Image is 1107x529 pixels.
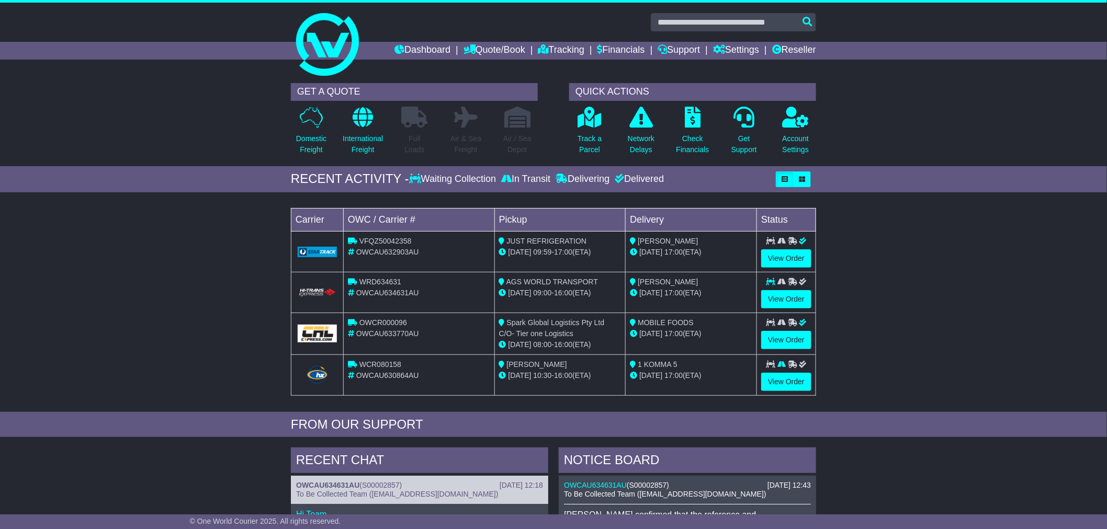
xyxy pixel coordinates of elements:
[499,287,622,298] div: - (ETA)
[509,248,532,256] span: [DATE]
[291,83,538,101] div: GET A QUOTE
[499,370,622,381] div: - (ETA)
[676,106,710,161] a: CheckFinancials
[359,237,412,245] span: VFQZ50042358
[362,481,400,489] span: S00002857
[630,370,752,381] div: (ETA)
[394,42,450,60] a: Dashboard
[298,288,337,298] img: HiTrans.png
[291,171,409,187] div: RECENT ACTIVITY -
[296,133,326,155] p: Domestic Freight
[577,106,602,161] a: Track aParcel
[534,289,552,297] span: 09:00
[356,329,419,338] span: OWCAU633770AU
[296,481,359,489] a: OWCAU634631AU
[291,417,816,432] div: FROM OUR SUPPORT
[630,287,752,298] div: (ETA)
[296,106,327,161] a: DomesticFreight
[291,447,548,476] div: RECENT CHAT
[731,106,758,161] a: GetSupport
[676,133,709,155] p: Check Financials
[509,289,532,297] span: [DATE]
[559,447,816,476] div: NOTICE BOARD
[639,289,662,297] span: [DATE]
[298,325,337,342] img: GetCarrierServiceLogo
[638,237,698,245] span: [PERSON_NAME]
[569,83,816,101] div: QUICK ACTIONS
[499,174,553,185] div: In Transit
[639,371,662,379] span: [DATE]
[757,208,816,231] td: Status
[509,340,532,349] span: [DATE]
[767,481,811,490] div: [DATE] 12:43
[564,481,627,489] a: OWCAU634631AU
[356,248,419,256] span: OWCAU632903AU
[664,289,683,297] span: 17:00
[554,248,572,256] span: 17:00
[554,289,572,297] span: 16:00
[761,331,811,349] a: View Order
[359,318,407,327] span: OWCR000096
[344,208,495,231] td: OWC / Carrier #
[664,329,683,338] span: 17:00
[564,481,811,490] div: ( )
[356,289,419,297] span: OWCAU634631AU
[664,248,683,256] span: 17:00
[503,133,532,155] p: Air / Sea Depot
[627,106,655,161] a: NetworkDelays
[306,364,329,385] img: Hunter_Express.png
[450,133,481,155] p: Air & Sea Freight
[564,490,766,498] span: To Be Collected Team ([EMAIL_ADDRESS][DOMAIN_NAME])
[507,360,567,369] span: [PERSON_NAME]
[638,278,698,286] span: [PERSON_NAME]
[534,371,552,379] span: 10:30
[626,208,757,231] td: Delivery
[409,174,499,185] div: Waiting Collection
[342,106,383,161] a: InternationalFreight
[359,360,401,369] span: WCR080158
[538,42,584,60] a: Tracking
[499,318,605,338] span: Spark Global Logistics Pty Ltd C/O- Tier one Logistics
[291,208,344,231] td: Carrier
[639,248,662,256] span: [DATE]
[359,278,401,286] span: WRD634631
[554,371,572,379] span: 16:00
[296,481,543,490] div: ( )
[612,174,664,185] div: Delivered
[190,517,341,525] span: © One World Courier 2025. All rights reserved.
[500,481,543,490] div: [DATE] 12:18
[639,329,662,338] span: [DATE]
[761,290,811,308] a: View Order
[658,42,700,60] a: Support
[298,247,337,257] img: GetCarrierServiceLogo
[499,247,622,258] div: - (ETA)
[507,237,587,245] span: JUST REFRIGERATION
[356,371,419,379] span: OWCAU630864AU
[713,42,759,60] a: Settings
[597,42,645,60] a: Financials
[628,133,654,155] p: Network Delays
[761,373,811,391] a: View Order
[534,340,552,349] span: 08:00
[296,509,543,519] p: Hi Team,
[664,371,683,379] span: 17:00
[629,481,667,489] span: S00002857
[343,133,383,155] p: International Freight
[534,248,552,256] span: 09:59
[401,133,427,155] p: Full Loads
[638,318,694,327] span: MOBILE FOODS
[731,133,757,155] p: Get Support
[296,490,498,498] span: To Be Collected Team ([EMAIL_ADDRESS][DOMAIN_NAME])
[782,106,810,161] a: AccountSettings
[638,360,677,369] span: 1 KOMMA 5
[509,371,532,379] span: [DATE]
[494,208,626,231] td: Pickup
[553,174,612,185] div: Delivering
[499,339,622,350] div: - (ETA)
[630,247,752,258] div: (ETA)
[554,340,572,349] span: 16:00
[578,133,602,155] p: Track a Parcel
[630,328,752,339] div: (ETA)
[761,249,811,268] a: View Order
[464,42,525,60] a: Quote/Book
